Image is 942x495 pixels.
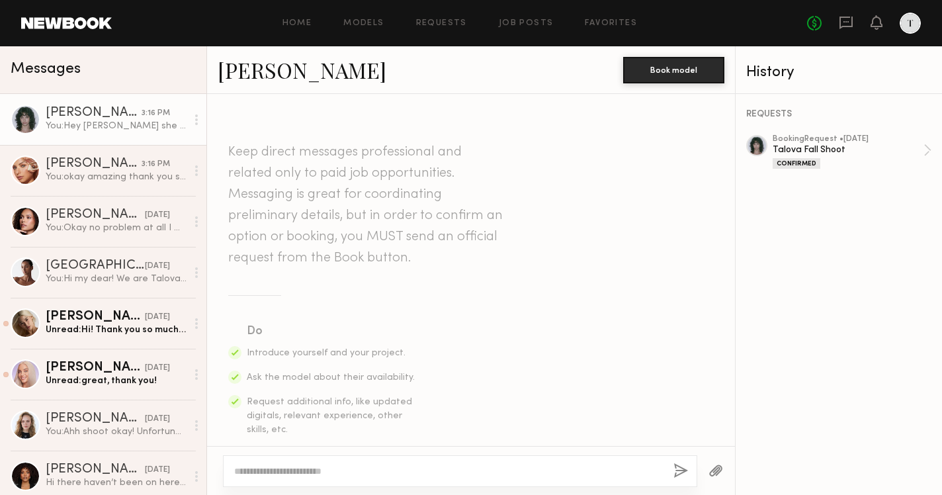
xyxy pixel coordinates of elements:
[623,64,724,75] a: Book model
[46,463,145,476] div: [PERSON_NAME]
[145,260,170,273] div: [DATE]
[46,157,142,171] div: [PERSON_NAME]
[145,209,170,222] div: [DATE]
[11,62,81,77] span: Messages
[773,135,923,144] div: booking Request • [DATE]
[46,426,187,438] div: You: Ahh shoot okay! Unfortunately we already have the studio and team booked. Next time :(
[343,19,384,28] a: Models
[46,107,142,120] div: [PERSON_NAME]
[46,375,187,387] div: Unread: great, thank you!
[499,19,554,28] a: Job Posts
[46,120,187,132] div: You: Hey [PERSON_NAME] she just confirmed that it would be okay with her. So you and [PERSON_NAME...
[46,361,145,375] div: [PERSON_NAME]
[142,158,170,171] div: 3:16 PM
[145,413,170,426] div: [DATE]
[142,107,170,120] div: 3:16 PM
[623,57,724,83] button: Book model
[773,135,931,169] a: bookingRequest •[DATE]Talova Fall ShootConfirmed
[746,110,931,119] div: REQUESTS
[145,362,170,375] div: [DATE]
[46,310,145,324] div: [PERSON_NAME]
[746,65,931,80] div: History
[46,208,145,222] div: [PERSON_NAME]
[247,398,412,434] span: Request additional info, like updated digitals, relevant experience, other skills, etc.
[218,56,386,84] a: [PERSON_NAME]
[282,19,312,28] a: Home
[46,222,187,234] div: You: Okay no problem at all I will make note of it to the team
[247,322,416,341] div: Do
[228,142,506,269] header: Keep direct messages professional and related only to paid job opportunities. Messaging is great ...
[46,324,187,336] div: Unread: Hi! Thank you so much for considering me for this! Do you by chance know when the team mi...
[145,464,170,476] div: [DATE]
[773,144,923,156] div: Talova Fall Shoot
[46,412,145,426] div: [PERSON_NAME]
[247,373,415,382] span: Ask the model about their availability.
[46,476,187,489] div: Hi there haven’t been on here in a minute. I’d be interested in collaborating and learning more a...
[773,158,820,169] div: Confirmed
[46,259,145,273] div: [GEOGRAPHIC_DATA] N.
[416,19,467,28] a: Requests
[145,311,170,324] div: [DATE]
[585,19,637,28] a: Favorites
[46,273,187,285] div: You: Hi my dear! We are Talova an all natural [MEDICAL_DATA] brand and we are doing our fall shoo...
[247,349,406,357] span: Introduce yourself and your project.
[46,171,187,183] div: You: okay amazing thank you so much :)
